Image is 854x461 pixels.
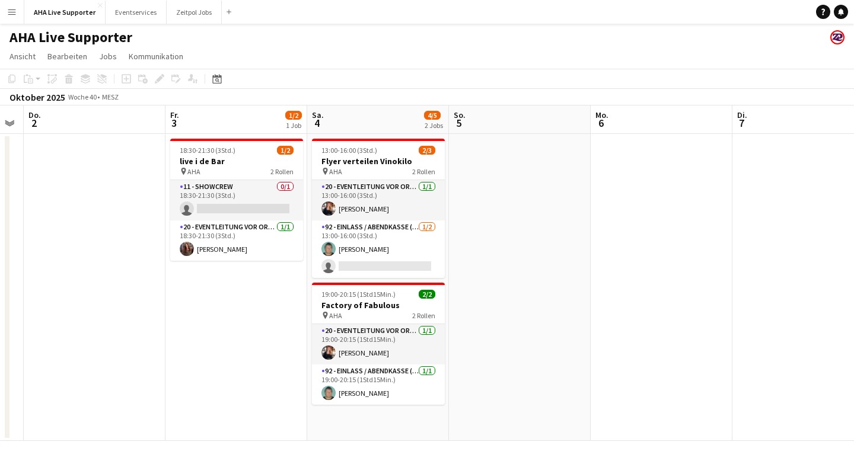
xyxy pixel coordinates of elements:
a: Jobs [94,49,122,64]
h3: Factory of Fabulous [312,300,445,310]
button: Zeitpol Jobs [167,1,222,24]
span: Kommunikation [129,51,183,62]
app-card-role: 92 - Einlass / Abendkasse (Supporter)1/213:00-16:00 (3Std.)[PERSON_NAME] [312,220,445,278]
app-card-role: 92 - Einlass / Abendkasse (Supporter)1/119:00-20:15 (1Std15Min.)[PERSON_NAME] [312,364,445,405]
span: 4/5 [424,111,441,120]
span: Woche 40 [68,92,97,101]
span: 2/3 [419,146,435,155]
div: 1 Job [286,121,301,130]
app-card-role: 20 - Eventleitung vor Ort (ZP)1/119:00-20:15 (1Std15Min.)[PERSON_NAME] [312,324,445,364]
span: 4 [310,116,324,130]
span: Di. [737,110,747,120]
span: Ansicht [9,51,36,62]
span: AHA [329,311,342,320]
h1: AHA Live Supporter [9,28,132,46]
button: AHA Live Supporter [24,1,106,24]
span: 1/2 [285,111,302,120]
span: 2 [27,116,41,130]
h3: live i de Bar [170,156,303,167]
span: 3 [168,116,179,130]
button: Eventservices [106,1,167,24]
a: Bearbeiten [43,49,92,64]
app-job-card: 13:00-16:00 (3Std.)2/3Flyer verteilen Vinokilo AHA2 Rollen20 - Eventleitung vor Ort (ZP)1/113:00-... [312,139,445,278]
a: Kommunikation [124,49,188,64]
h3: Flyer verteilen Vinokilo [312,156,445,167]
span: 6 [594,116,608,130]
a: Ansicht [5,49,40,64]
span: Fr. [170,110,179,120]
app-card-role: 11 - Showcrew0/118:30-21:30 (3Std.) [170,180,303,220]
span: Mo. [595,110,608,120]
span: AHA [187,167,200,176]
span: 2 Rollen [412,167,435,176]
span: 1/2 [277,146,294,155]
span: Bearbeiten [47,51,87,62]
span: 18:30-21:30 (3Std.) [180,146,235,155]
div: Oktober 2025 [9,91,65,103]
div: 2 Jobs [425,121,443,130]
span: So. [454,110,466,120]
span: 2 Rollen [412,311,435,320]
span: 7 [735,116,747,130]
app-card-role: 20 - Eventleitung vor Ort (ZP)1/113:00-16:00 (3Std.)[PERSON_NAME] [312,180,445,220]
span: 5 [452,116,466,130]
span: 13:00-16:00 (3Std.) [321,146,377,155]
span: 2/2 [419,290,435,299]
span: Do. [28,110,41,120]
span: Sa. [312,110,324,120]
span: Jobs [99,51,117,62]
div: MESZ [102,92,119,101]
app-user-avatar: Team Zeitpol [830,30,845,44]
app-card-role: 20 - Eventleitung vor Ort (ZP)1/118:30-21:30 (3Std.)[PERSON_NAME] [170,220,303,261]
app-job-card: 18:30-21:30 (3Std.)1/2live i de Bar AHA2 Rollen11 - Showcrew0/118:30-21:30 (3Std.) 20 - Eventleit... [170,139,303,261]
span: 2 Rollen [270,167,294,176]
span: AHA [329,167,342,176]
app-job-card: 19:00-20:15 (1Std15Min.)2/2Factory of Fabulous AHA2 Rollen20 - Eventleitung vor Ort (ZP)1/119:00-... [312,283,445,405]
span: 19:00-20:15 (1Std15Min.) [321,290,396,299]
